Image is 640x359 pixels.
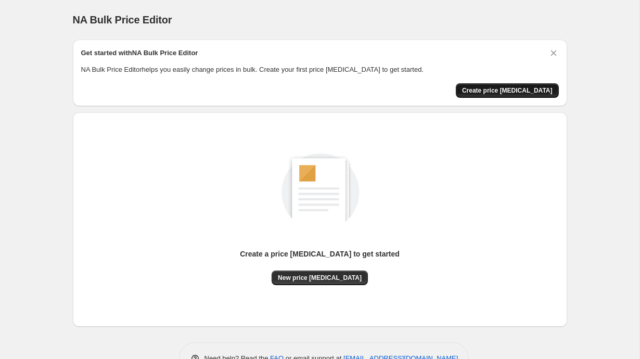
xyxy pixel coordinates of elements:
[81,65,559,75] p: NA Bulk Price Editor helps you easily change prices in bulk. Create your first price [MEDICAL_DAT...
[272,271,368,285] button: New price [MEDICAL_DATA]
[240,249,400,259] p: Create a price [MEDICAL_DATA] to get started
[278,274,362,282] span: New price [MEDICAL_DATA]
[73,14,172,25] span: NA Bulk Price Editor
[456,83,559,98] button: Create price change job
[462,86,553,95] span: Create price [MEDICAL_DATA]
[81,48,198,58] h2: Get started with NA Bulk Price Editor
[548,48,559,58] button: Dismiss card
